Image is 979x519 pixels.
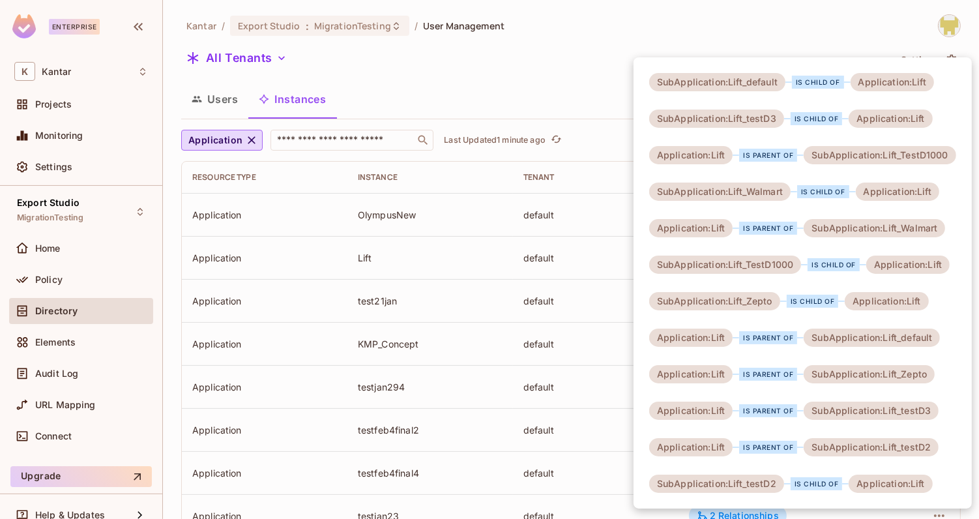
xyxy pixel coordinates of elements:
[845,292,928,310] div: Application:Lift
[804,329,940,347] div: SubApplication:Lift_default
[804,146,956,164] div: SubApplication:Lift_TestD1000
[791,477,843,490] div: is child of
[851,73,934,91] div: Application:Lift
[649,219,733,237] div: Application:Lift
[649,329,733,347] div: Application:Lift
[649,402,733,420] div: Application:Lift
[649,146,733,164] div: Application:Lift
[791,112,843,125] div: is child of
[804,402,939,420] div: SubApplication:Lift_testD3
[849,475,932,493] div: Application:Lift
[804,438,939,456] div: SubApplication:Lift_testD2
[649,365,733,383] div: Application:Lift
[649,475,784,493] div: SubApplication:Lift_testD2
[804,365,935,383] div: SubApplication:Lift_Zepto
[849,110,932,128] div: Application:Lift
[649,110,784,128] div: SubApplication:Lift_testD3
[787,295,839,308] div: is child of
[739,331,797,344] div: is parent of
[739,368,797,381] div: is parent of
[649,438,733,456] div: Application:Lift
[866,256,950,274] div: Application:Lift
[739,222,797,235] div: is parent of
[649,183,791,201] div: SubApplication:Lift_Walmart
[649,256,801,274] div: SubApplication:Lift_TestD1000
[739,404,797,417] div: is parent of
[739,441,797,454] div: is parent of
[797,185,849,198] div: is child of
[804,219,945,237] div: SubApplication:Lift_Walmart
[808,258,860,271] div: is child of
[739,149,797,162] div: is parent of
[649,292,780,310] div: SubApplication:Lift_Zepto
[649,73,785,91] div: SubApplication:Lift_default
[792,76,844,89] div: is child of
[856,183,939,201] div: Application:Lift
